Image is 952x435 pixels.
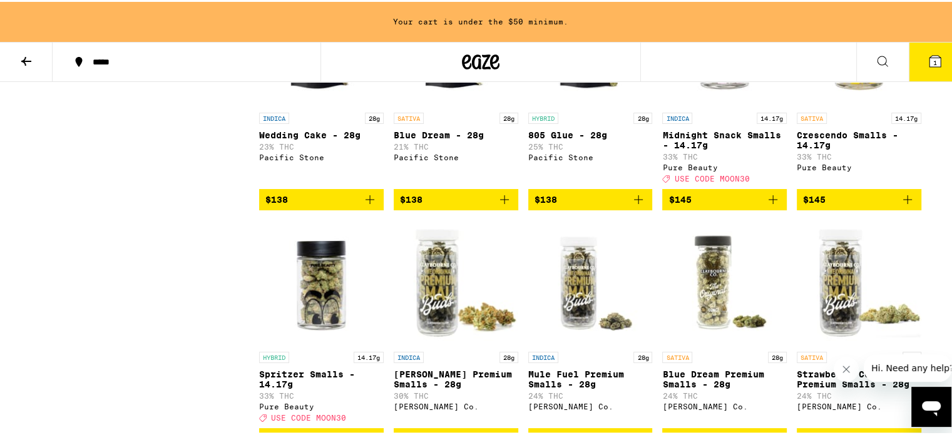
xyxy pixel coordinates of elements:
p: 28g [903,350,921,361]
p: 28g [633,111,652,122]
p: Mule Fuel Premium Smalls - 28g [528,367,653,387]
a: Open page for Strawberry Cough Premium Smalls - 28g from Claybourne Co. [797,218,921,426]
button: Add to bag [797,187,921,208]
div: [PERSON_NAME] Co. [394,401,518,409]
p: 33% THC [797,151,921,159]
p: 28g [499,350,518,361]
p: HYBRID [528,111,558,122]
span: 1 [933,57,937,64]
p: 14.17g [354,350,384,361]
a: Open page for King Louis Premium Smalls - 28g from Claybourne Co. [394,218,518,426]
p: 21% THC [394,141,518,149]
iframe: Message from company [864,352,951,380]
p: 28g [768,350,787,361]
div: Pure Beauty [662,161,787,170]
img: Claybourne Co. - King Louis Premium Smalls - 28g [394,218,518,344]
span: Hi. Need any help? [8,9,90,19]
p: 14.17g [891,111,921,122]
img: Claybourne Co. - Blue Dream Premium Smalls - 28g [662,218,787,344]
p: Blue Dream - 28g [394,128,518,138]
iframe: Close message [834,355,859,380]
p: 30% THC [394,390,518,398]
p: Blue Dream Premium Smalls - 28g [662,367,787,387]
div: Pure Beauty [797,161,921,170]
p: SATIVA [662,350,692,361]
p: Crescendo Smalls - 14.17g [797,128,921,148]
p: INDICA [259,111,289,122]
div: Pure Beauty [259,401,384,409]
p: HYBRID [259,350,289,361]
a: Open page for Spritzer Smalls - 14.17g from Pure Beauty [259,218,384,426]
p: Wedding Cake - 28g [259,128,384,138]
p: [PERSON_NAME] Premium Smalls - 28g [394,367,518,387]
p: 24% THC [797,390,921,398]
p: SATIVA [394,111,424,122]
img: Pure Beauty - Spritzer Smalls - 14.17g [259,218,384,344]
p: 24% THC [662,390,787,398]
span: $145 [803,193,826,203]
button: Add to bag [662,187,787,208]
p: 805 Glue - 28g [528,128,653,138]
span: $138 [265,193,288,203]
p: 28g [633,350,652,361]
p: 23% THC [259,141,384,149]
p: 28g [499,111,518,122]
button: Add to bag [259,187,384,208]
p: Strawberry Cough Premium Smalls - 28g [797,367,921,387]
a: Open page for Mule Fuel Premium Smalls - 28g from Claybourne Co. [528,218,653,426]
span: USE CODE MOON30 [674,173,749,181]
div: Pacific Stone [394,151,518,160]
div: [PERSON_NAME] Co. [797,401,921,409]
a: Open page for Blue Dream Premium Smalls - 28g from Claybourne Co. [662,218,787,426]
span: $138 [400,193,422,203]
p: 25% THC [528,141,653,149]
p: 14.17g [757,111,787,122]
span: $138 [535,193,557,203]
div: Pacific Stone [259,151,384,160]
button: Add to bag [394,187,518,208]
p: Midnight Snack Smalls - 14.17g [662,128,787,148]
div: Pacific Stone [528,151,653,160]
p: 33% THC [662,151,787,159]
p: 28g [365,111,384,122]
iframe: Button to launch messaging window [911,385,951,425]
p: 24% THC [528,390,653,398]
p: INDICA [662,111,692,122]
p: SATIVA [797,111,827,122]
span: USE CODE MOON30 [271,412,346,420]
span: $145 [668,193,691,203]
img: Claybourne Co. - Mule Fuel Premium Smalls - 28g [528,218,653,344]
img: Claybourne Co. - Strawberry Cough Premium Smalls - 28g [797,218,921,344]
div: [PERSON_NAME] Co. [662,401,787,409]
button: Add to bag [528,187,653,208]
p: INDICA [394,350,424,361]
p: INDICA [528,350,558,361]
p: Spritzer Smalls - 14.17g [259,367,384,387]
p: SATIVA [797,350,827,361]
p: 33% THC [259,390,384,398]
div: [PERSON_NAME] Co. [528,401,653,409]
